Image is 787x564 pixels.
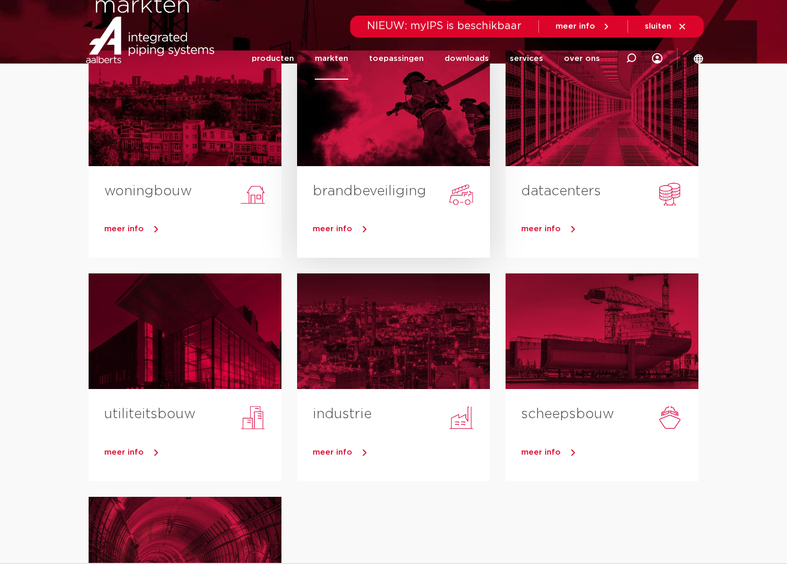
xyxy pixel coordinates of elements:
a: meer info [104,445,281,460]
a: meer info [556,22,611,31]
span: meer info [313,448,352,456]
a: services [510,37,543,80]
a: meer info [521,445,698,460]
span: meer info [313,225,352,233]
a: toepassingen [369,37,424,80]
a: datacenters [521,184,601,198]
span: meer info [521,448,561,456]
span: NIEUW: myIPS is beschikbaar [367,21,522,31]
div: my IPS [652,37,662,80]
a: meer info [313,445,490,460]
span: meer info [556,22,595,30]
a: utiliteitsbouw [104,407,195,421]
span: meer info [521,225,561,233]
a: brandbeveiliging [313,184,426,198]
span: sluiten [645,22,671,30]
a: meer info [104,221,281,237]
nav: Menu [252,37,600,80]
a: industrie [313,407,372,421]
a: over ons [564,37,600,80]
a: markten [315,37,348,80]
span: meer info [104,225,144,233]
a: woningbouw [104,184,192,198]
a: producten [252,37,294,80]
a: scheepsbouw [521,407,614,421]
a: downloads [445,37,489,80]
a: sluiten [645,22,687,31]
a: meer info [521,221,698,237]
a: meer info [313,221,490,237]
span: meer info [104,448,144,456]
